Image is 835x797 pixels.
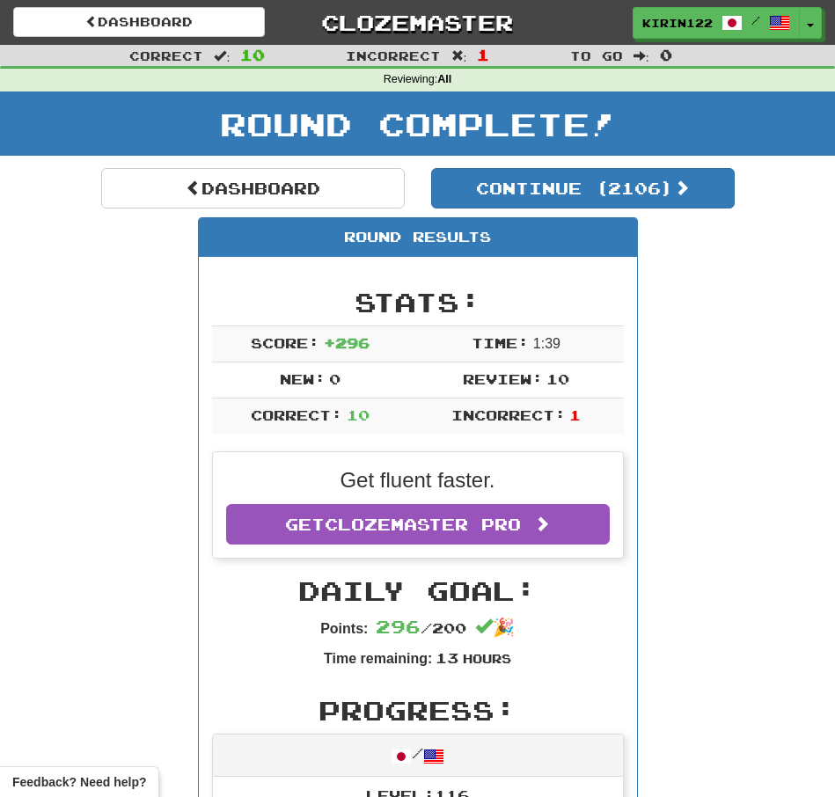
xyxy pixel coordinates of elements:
a: Dashboard [101,168,405,208]
span: 296 [376,616,421,637]
h2: Stats: [212,288,624,317]
span: 10 [546,370,569,387]
span: 13 [436,649,458,666]
span: 0 [660,46,672,63]
a: GetClozemaster Pro [226,504,610,545]
span: Correct [129,48,203,63]
span: 🎉 [475,618,515,637]
div: Round Results [199,218,637,257]
span: : [214,49,230,62]
span: To go [570,48,623,63]
span: Time: [472,334,529,351]
span: KiRin1227 [642,15,713,31]
span: 0 [329,370,341,387]
p: Get fluent faster. [226,465,610,495]
span: : [451,49,467,62]
span: : [634,49,649,62]
span: 1 [569,406,581,423]
h1: Round Complete! [6,106,829,142]
span: 1 : 39 [533,336,560,351]
small: Hours [463,651,511,666]
strong: All [437,73,451,85]
span: 10 [240,46,265,63]
span: 1 [477,46,489,63]
button: Continue (2106) [431,168,735,208]
span: Correct: [251,406,342,423]
a: Clozemaster [291,7,543,38]
span: Score: [251,334,319,351]
strong: Points: [320,621,368,636]
h2: Daily Goal: [212,576,624,605]
span: Incorrect [346,48,441,63]
span: / 200 [376,619,466,636]
div: / [213,735,623,776]
span: + 296 [324,334,370,351]
span: Incorrect: [451,406,566,423]
a: KiRin1227 / [633,7,800,39]
span: Open feedback widget [12,773,146,791]
a: Dashboard [13,7,265,37]
span: 10 [347,406,370,423]
span: / [751,14,760,26]
span: Clozemaster Pro [325,515,521,534]
h2: Progress: [212,696,624,725]
span: Review: [463,370,543,387]
strong: Time remaining: [324,651,432,666]
span: New: [280,370,326,387]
